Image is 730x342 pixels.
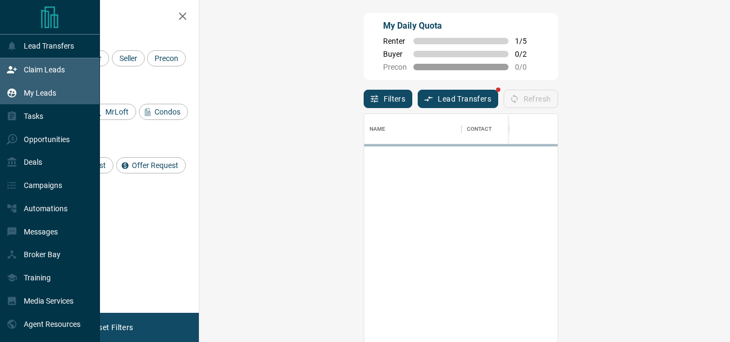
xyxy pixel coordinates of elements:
span: Buyer [383,50,407,58]
div: MrLoft [90,104,136,120]
div: Name [370,114,386,144]
span: 0 / 2 [515,50,539,58]
div: Contact [461,114,548,144]
span: 0 / 0 [515,63,539,71]
span: MrLoft [102,108,132,116]
span: Condos [151,108,184,116]
div: Name [364,114,461,144]
span: Precon [151,54,182,63]
span: Renter [383,37,407,45]
button: Filters [364,90,413,108]
span: Offer Request [128,161,182,170]
span: 1 / 5 [515,37,539,45]
div: Offer Request [116,157,186,173]
p: My Daily Quota [383,19,539,32]
button: Lead Transfers [418,90,498,108]
h2: Filters [35,11,188,24]
span: Precon [383,63,407,71]
div: Condos [139,104,188,120]
button: Reset Filters [82,318,140,337]
div: Contact [467,114,492,144]
span: Seller [116,54,141,63]
div: Seller [112,50,145,66]
div: Precon [147,50,186,66]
